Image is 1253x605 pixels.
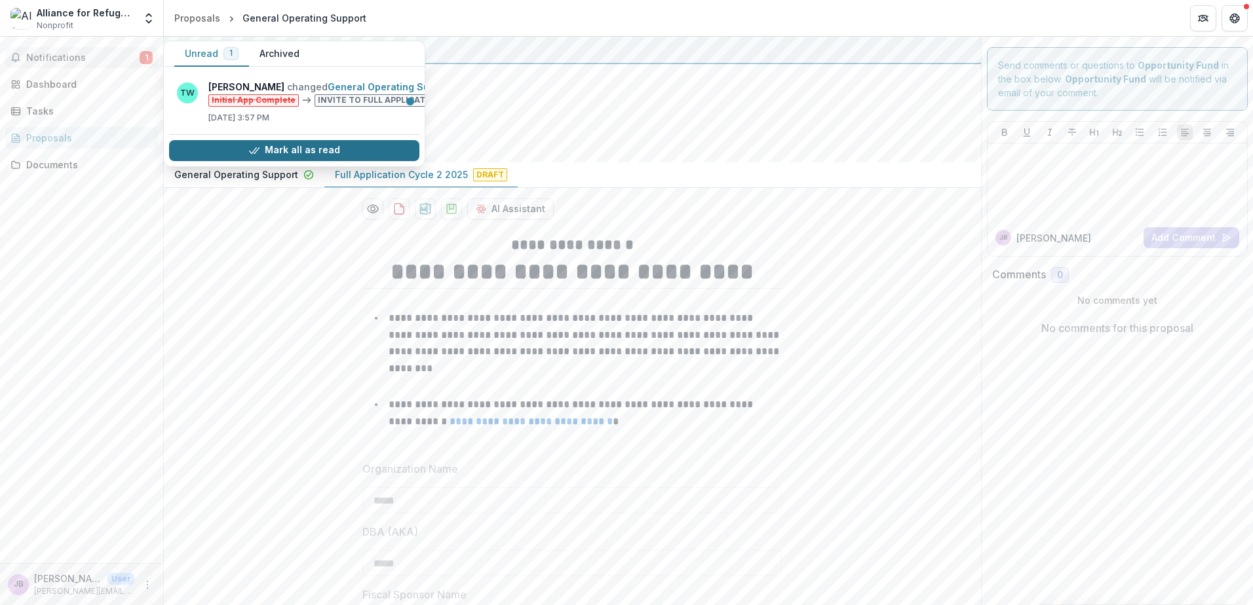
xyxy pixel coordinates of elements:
span: 1 [140,51,153,64]
p: General Operating Support [174,168,298,181]
button: Heading 1 [1087,124,1102,140]
button: Open entity switcher [140,5,158,31]
button: download-proposal [389,198,410,219]
button: Ordered List [1155,124,1170,140]
button: download-proposal [415,198,436,219]
p: Full Application Cycle 2 2025 [335,168,468,181]
strong: Opportunity Fund [1065,73,1146,84]
span: 1 [229,48,233,58]
button: Notifications1 [5,47,158,68]
a: Tasks [5,100,158,122]
p: [PERSON_NAME] [1016,231,1091,245]
a: General Operating Support [328,81,454,92]
a: Dashboard [5,73,158,95]
p: [PERSON_NAME] [34,572,102,585]
div: Dashboard [26,77,147,91]
button: Mark all as read [169,140,419,161]
p: DBA (AKA) [362,524,418,540]
div: Jenna Baron [999,234,1007,241]
div: Alliance for Refugee Youth Support and Education [37,6,134,20]
span: Nonprofit [37,20,73,31]
span: Notifications [26,52,140,64]
div: Documents [26,158,147,172]
div: Jenna Baron [14,580,24,589]
button: Italicize [1042,124,1058,140]
div: Proposals [26,131,147,145]
div: Opportunity Fund [174,42,971,58]
div: General Operating Support [242,11,366,25]
div: Tasks [26,104,147,118]
button: Archived [249,41,310,67]
p: User [107,573,134,585]
button: Add Comment [1144,227,1239,248]
p: No comments yet [992,293,1243,307]
p: Organization Name [362,461,458,477]
button: Preview 3348d674-f586-4228-a9a6-db506ca34835-1.pdf [362,198,383,219]
div: Send comments or questions to in the box below. will be notified via email of your comment. [987,47,1248,111]
button: Get Help [1222,5,1248,31]
span: 0 [1057,270,1063,281]
p: [PERSON_NAME][EMAIL_ADDRESS][DOMAIN_NAME] [34,585,134,597]
button: AI Assistant [467,198,554,219]
button: Unread [174,41,249,67]
p: changed from [208,80,479,107]
button: Partners [1190,5,1216,31]
button: Align Left [1177,124,1193,140]
button: Heading 2 [1109,124,1125,140]
p: No comments for this proposal [1041,320,1193,336]
h2: Comments [992,268,1046,281]
button: download-proposal [441,198,462,219]
button: Bold [997,124,1012,140]
img: Alliance for Refugee Youth Support and Education [10,8,31,29]
p: Fiscal Sponsor Name [362,587,467,602]
span: Draft [473,168,507,181]
button: Strike [1064,124,1080,140]
button: Align Center [1199,124,1215,140]
button: Align Right [1222,124,1238,140]
div: Proposals [174,11,220,25]
nav: breadcrumb [169,9,372,27]
button: More [140,577,155,593]
a: Proposals [169,9,225,27]
a: Documents [5,154,158,175]
strong: Opportunity Fund [1138,60,1219,71]
a: Proposals [5,127,158,149]
button: Bullet List [1132,124,1147,140]
h2: General Operating Support [174,75,950,90]
button: Underline [1019,124,1035,140]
